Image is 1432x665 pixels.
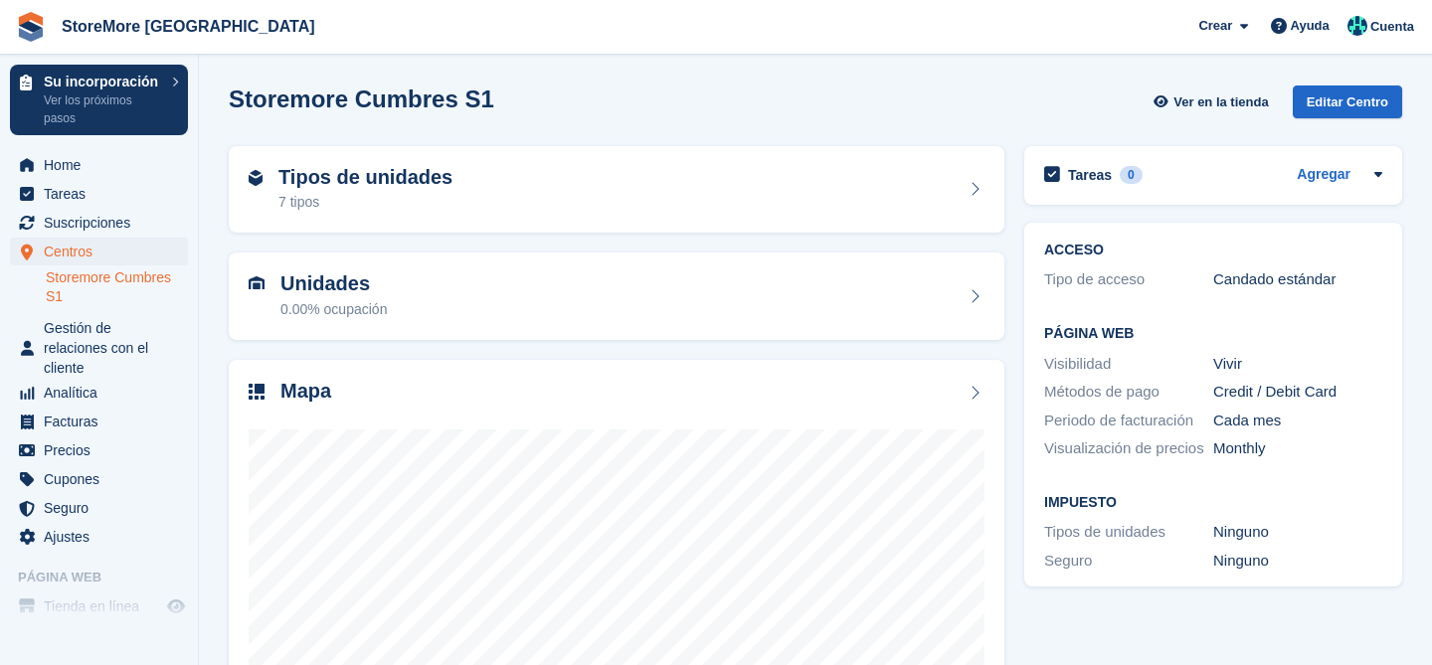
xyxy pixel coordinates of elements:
[44,436,163,464] span: Precios
[1044,550,1213,573] div: Seguro
[44,209,163,237] span: Suscripciones
[10,151,188,179] a: menu
[1044,381,1213,404] div: Métodos de pago
[16,12,46,42] img: stora-icon-8386f47178a22dfd0bd8f6a31ec36ba5ce8667c1dd55bd0f319d3a0aa187defe.svg
[1068,166,1112,184] h2: Tareas
[1044,353,1213,376] div: Visibilidad
[1213,410,1382,432] div: Cada mes
[1293,85,1402,118] div: Editar Centro
[164,594,188,618] a: Vista previa de la tienda
[1213,353,1382,376] div: Vivir
[1044,326,1382,342] h2: Página web
[1044,521,1213,544] div: Tipos de unidades
[229,252,1004,340] a: Unidades 0.00% ocupación
[54,10,323,43] a: StoreMore [GEOGRAPHIC_DATA]
[10,465,188,493] a: menu
[249,384,265,400] img: map-icn-33ee37083ee616e46c38cad1a60f524a97daa1e2b2c8c0bc3eb3415660979fc1.svg
[44,91,162,127] p: Ver los próximos pasos
[1044,437,1213,460] div: Visualización de precios
[44,180,163,208] span: Tareas
[1173,92,1268,112] span: Ver en la tienda
[18,568,198,587] span: Página web
[280,380,331,403] h2: Mapa
[1213,550,1382,573] div: Ninguno
[10,494,188,522] a: menu
[44,238,163,265] span: Centros
[278,192,452,213] div: 7 tipos
[1370,17,1414,37] span: Cuenta
[44,408,163,435] span: Facturas
[10,209,188,237] a: menu
[1044,495,1382,511] h2: Impuesto
[44,592,163,620] span: Tienda en línea
[1347,16,1367,36] img: Maria Vela Padilla
[280,272,387,295] h2: Unidades
[10,592,188,620] a: menú
[44,523,163,551] span: Ajustes
[249,170,263,186] img: unit-type-icn-2b2737a686de81e16bb02015468b77c625bbabd49415b5ef34ead5e3b44a266d.svg
[249,276,265,290] img: unit-icn-7be61d7bf1b0ce9d3e12c5938cc71ed9869f7b940bace4675aadf7bd6d80202e.svg
[1297,164,1350,187] a: Agregar
[1198,16,1232,36] span: Crear
[44,318,163,378] span: Gestión de relaciones con el cliente
[229,85,494,112] h2: Storemore Cumbres S1
[44,151,163,179] span: Home
[1291,16,1330,36] span: Ayuda
[44,465,163,493] span: Cupones
[1120,166,1143,184] div: 0
[1044,268,1213,291] div: Tipo de acceso
[1213,521,1382,544] div: Ninguno
[10,523,188,551] a: menu
[10,238,188,265] a: menu
[44,75,162,88] p: Su incorporación
[1044,243,1382,258] h2: ACCESO
[1213,381,1382,404] div: Credit / Debit Card
[10,379,188,407] a: menu
[10,65,188,135] a: Su incorporación Ver los próximos pasos
[229,146,1004,234] a: Tipos de unidades 7 tipos
[1151,85,1277,118] a: Ver en la tienda
[10,318,188,378] a: menu
[1044,410,1213,432] div: Periodo de facturación
[1213,268,1382,291] div: Candado estándar
[280,299,387,320] div: 0.00% ocupación
[10,180,188,208] a: menu
[10,436,188,464] a: menu
[44,494,163,522] span: Seguro
[10,408,188,435] a: menu
[44,379,163,407] span: Analítica
[46,268,188,306] a: Storemore Cumbres S1
[278,166,452,189] h2: Tipos de unidades
[1213,437,1382,460] div: Monthly
[1293,85,1402,126] a: Editar Centro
